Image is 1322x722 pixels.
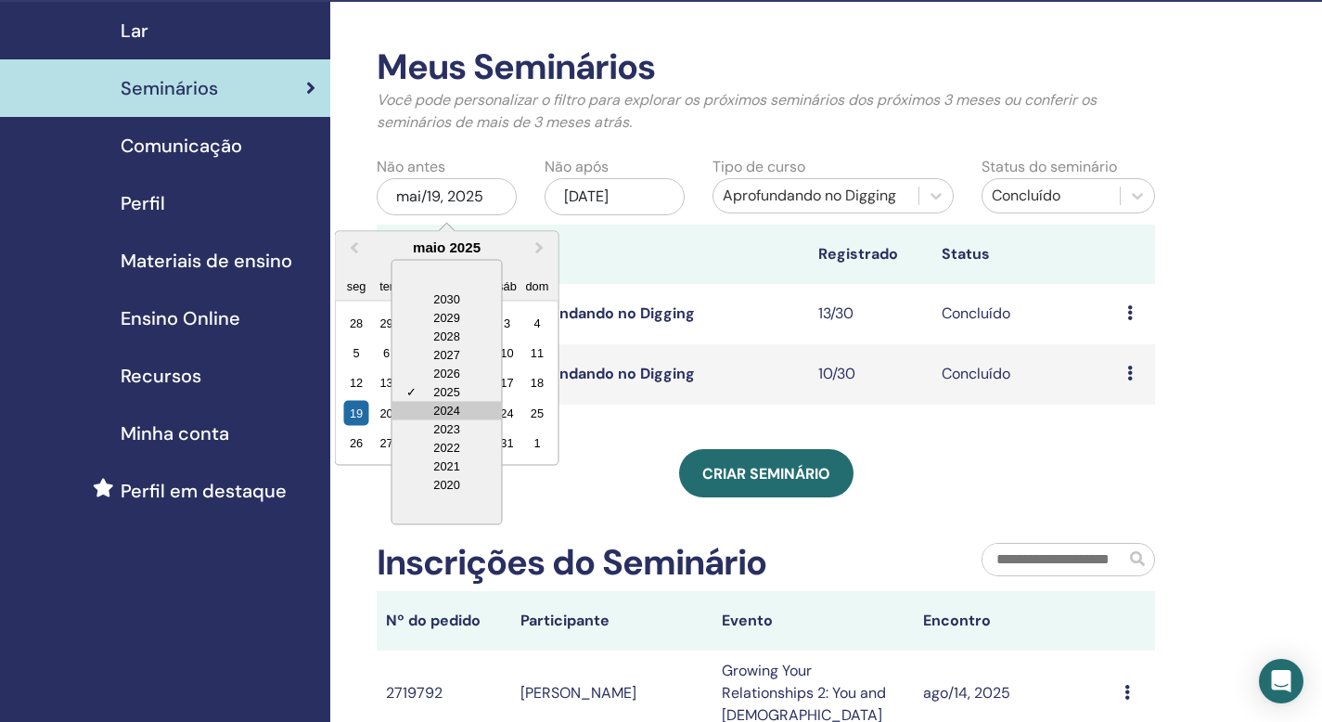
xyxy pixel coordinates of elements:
div: Choose terça-feira, 13 de maio de 2025 [374,370,399,395]
div: Open Intercom Messenger [1259,659,1303,703]
div: Choose segunda-feira, 28 de abril de 2025 [344,310,369,335]
div: Choose terça-feira, 20 de maio de 2025 [374,400,399,425]
div: Choose segunda-feira, 12 de maio de 2025 [344,370,369,395]
div: Choose Date [335,230,559,465]
span: Recursos [121,362,201,390]
div: Choose terça-feira, 27 de maio de 2025 [374,431,399,456]
div: Concluído [992,185,1110,207]
div: Choose segunda-feira, 26 de maio de 2025 [344,431,369,456]
div: 2028 [392,327,502,345]
div: Choose sábado, 10 de maio de 2025 [494,340,520,365]
div: 2025 [392,382,502,401]
div: dom [525,273,550,298]
span: Perfil em destaque [121,477,287,505]
div: 2020 [392,475,502,494]
th: Evento [712,591,914,651]
button: Previous Month [338,233,367,263]
span: Comunicação [121,132,242,160]
div: mai/19, 2025 [377,178,517,215]
td: 13/30 [809,284,932,344]
div: Choose domingo, 18 de maio de 2025 [525,370,550,395]
div: Choose segunda-feira, 19 de maio de 2025 [344,400,369,425]
th: Nº do pedido [377,591,511,651]
div: Choose domingo, 4 de maio de 2025 [525,310,550,335]
div: Choose domingo, 11 de maio de 2025 [525,340,550,365]
span: ✓ [406,382,417,401]
div: 2029 [392,308,502,327]
div: maio 2025 [336,239,558,254]
td: Concluído [932,344,1118,405]
div: Aprofundando no Digging [723,185,909,207]
span: Criar seminário [702,464,830,483]
a: Criar seminário [679,449,854,497]
div: Choose terça-feira, 29 de abril de 2025 [374,310,399,335]
span: Minha conta [121,419,229,447]
span: Ensino Online [121,304,240,332]
p: Você pode personalizar o filtro para explorar os próximos seminários dos próximos 3 meses ou conf... [377,89,1155,134]
div: sáb [494,273,520,298]
td: Concluído [932,284,1118,344]
div: Choose sábado, 31 de maio de 2025 [494,431,520,456]
th: Registrado [809,225,932,284]
span: Materiais de ensino [121,247,292,275]
th: Participante [511,591,712,651]
h2: Meus Seminários [377,46,1155,89]
label: Status do seminário [982,156,1117,178]
a: Aprofundando no Digging [509,364,695,383]
div: 2024 [392,401,502,419]
div: ter [374,273,399,298]
th: Status [932,225,1118,284]
div: 2030 [392,290,502,308]
span: Seminários [121,74,218,102]
div: Choose terça-feira, 6 de maio de 2025 [374,340,399,365]
div: 2027 [392,345,502,364]
div: [DATE] [545,178,685,215]
label: Não antes [377,156,445,178]
label: Não após [545,156,609,178]
div: 2021 [392,457,502,475]
span: Lar [121,17,148,45]
div: 2023 [392,419,502,438]
th: Encontro [914,591,1115,651]
label: Tipo de curso [712,156,805,178]
div: Choose sábado, 17 de maio de 2025 [494,370,520,395]
th: Seminário [377,225,500,284]
button: Next Month [527,233,557,263]
div: 2026 [392,364,502,382]
div: seg [344,273,369,298]
div: 2022 [392,438,502,457]
a: Aprofundando no Digging [509,303,695,323]
div: Choose domingo, 1 de junho de 2025 [525,431,550,456]
td: 10/30 [809,344,932,405]
h2: Inscrições do Seminário [377,542,766,585]
span: Perfil [121,189,165,217]
div: Choose segunda-feira, 5 de maio de 2025 [344,340,369,365]
div: Month May, 2025 [341,307,552,458]
div: Choose domingo, 25 de maio de 2025 [525,400,550,425]
div: Choose sábado, 3 de maio de 2025 [494,310,520,335]
div: Choose sábado, 24 de maio de 2025 [494,400,520,425]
